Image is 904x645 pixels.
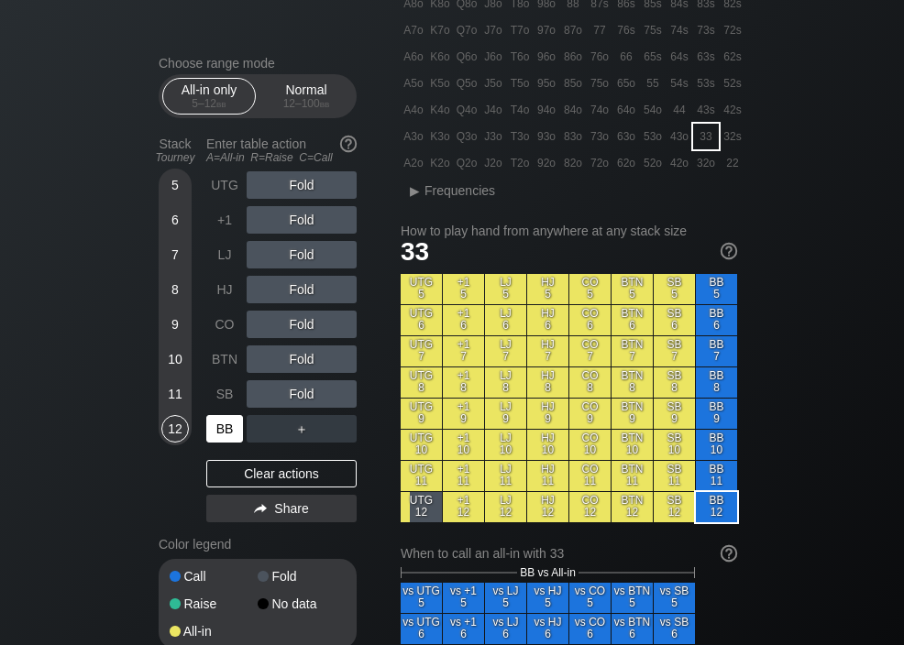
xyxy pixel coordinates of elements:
div: BB 8 [696,367,737,398]
div: 73s [693,17,719,43]
div: 53o [640,124,666,149]
div: 55 [640,71,666,96]
div: J3o [480,124,506,149]
div: HJ 12 [527,492,568,522]
div: vs CO 6 [569,614,611,644]
div: BB 9 [696,399,737,429]
div: LJ 11 [485,461,526,491]
div: 66 [613,44,639,70]
div: BTN 5 [612,274,653,304]
div: UTG 8 [401,367,442,398]
div: SB 5 [654,274,695,304]
div: UTG 7 [401,336,442,366]
div: Enter table action [206,129,357,171]
div: Q7o [454,17,480,43]
img: share.864f2f62.svg [254,504,267,514]
div: 62o [613,150,639,176]
div: Q2o [454,150,480,176]
div: 52s [720,71,745,96]
div: vs BTN 5 [612,583,653,613]
div: SB 6 [654,305,695,335]
div: LJ [206,241,243,268]
div: vs UTG 5 [401,583,442,613]
div: UTG [206,171,243,199]
div: 64o [613,97,639,123]
div: 85o [560,71,586,96]
div: BB 6 [696,305,737,335]
div: vs SB 5 [654,583,695,613]
div: Fold [247,206,357,234]
div: 92o [534,150,559,176]
div: 54s [667,71,692,96]
div: Raise [170,597,258,610]
div: K3o [427,124,453,149]
div: LJ 12 [485,492,526,522]
div: 7 [161,241,189,268]
div: SB 10 [654,430,695,460]
div: vs +1 5 [443,583,484,613]
div: 53s [693,71,719,96]
div: 63o [613,124,639,149]
div: vs SB 6 [654,614,695,644]
div: Stack [151,129,199,171]
div: CO 9 [569,399,611,429]
div: +1 12 [443,492,484,522]
div: 63s [693,44,719,70]
div: 72o [587,150,612,176]
div: J6o [480,44,506,70]
div: HJ 8 [527,367,568,398]
div: K6o [427,44,453,70]
div: 44 [667,97,692,123]
div: 64s [667,44,692,70]
div: Fold [247,276,357,303]
div: +1 9 [443,399,484,429]
div: SB 12 [654,492,695,522]
div: 12 [161,415,189,443]
div: UTG 10 [401,430,442,460]
div: 84o [560,97,586,123]
div: 94o [534,97,559,123]
div: HJ 10 [527,430,568,460]
span: BB vs All-in [520,566,576,579]
div: T3o [507,124,533,149]
div: All-in only [167,79,251,114]
div: T7o [507,17,533,43]
div: ＋ [247,415,357,443]
div: J7o [480,17,506,43]
div: vs HJ 5 [527,583,568,613]
div: SB 9 [654,399,695,429]
div: CO 8 [569,367,611,398]
div: 93o [534,124,559,149]
div: 6 [161,206,189,234]
div: A6o [401,44,426,70]
span: bb [216,97,226,110]
div: 74o [587,97,612,123]
div: Fold [247,171,357,199]
div: No data [258,597,346,610]
img: help.32db89a4.svg [338,134,358,154]
div: 82o [560,150,586,176]
div: BB 10 [696,430,737,460]
div: J2o [480,150,506,176]
div: LJ 10 [485,430,526,460]
div: BTN 6 [612,305,653,335]
div: ▸ [402,180,426,202]
div: +1 6 [443,305,484,335]
div: CO 7 [569,336,611,366]
div: SB 11 [654,461,695,491]
div: K2o [427,150,453,176]
div: BTN 11 [612,461,653,491]
div: SB [206,380,243,408]
div: A3o [401,124,426,149]
div: HJ 6 [527,305,568,335]
div: BTN 7 [612,336,653,366]
div: 10 [161,345,189,373]
div: Q4o [454,97,480,123]
div: When to call an all-in with 33 [401,546,737,561]
div: CO 5 [569,274,611,304]
div: 54o [640,97,666,123]
div: Color legend [159,530,357,559]
div: BB [206,415,243,443]
div: vs CO 5 [569,583,611,613]
div: Fold [247,345,357,373]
